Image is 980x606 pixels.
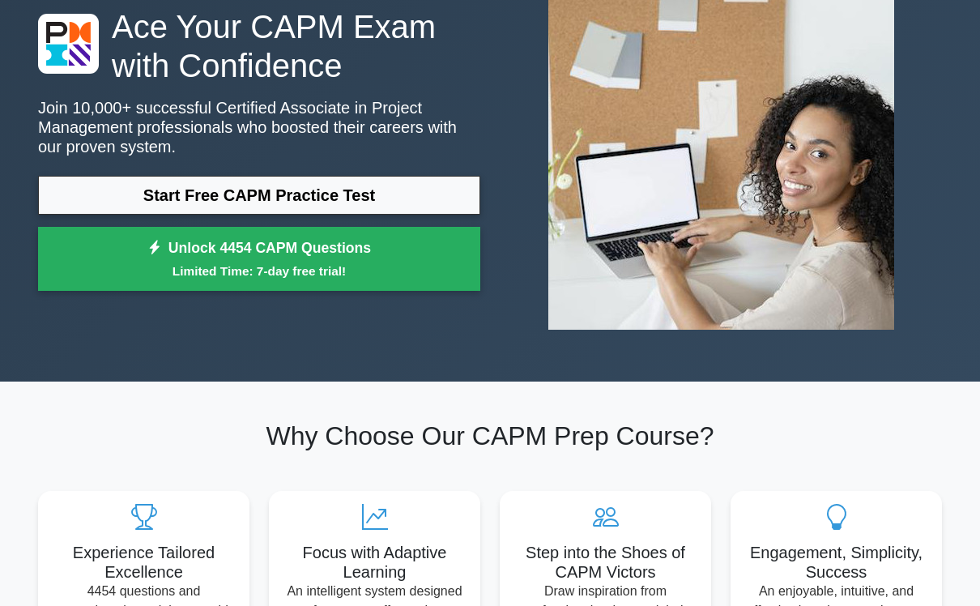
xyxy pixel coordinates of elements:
[58,262,460,280] small: Limited Time: 7-day free trial!
[38,7,480,85] h1: Ace Your CAPM Exam with Confidence
[38,227,480,292] a: Unlock 4454 CAPM QuestionsLimited Time: 7-day free trial!
[38,98,480,156] p: Join 10,000+ successful Certified Associate in Project Management professionals who boosted their...
[38,176,480,215] a: Start Free CAPM Practice Test
[38,420,942,451] h2: Why Choose Our CAPM Prep Course?
[744,543,929,582] h5: Engagement, Simplicity, Success
[513,543,698,582] h5: Step into the Shoes of CAPM Victors
[51,543,236,582] h5: Experience Tailored Excellence
[282,543,467,582] h5: Focus with Adaptive Learning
